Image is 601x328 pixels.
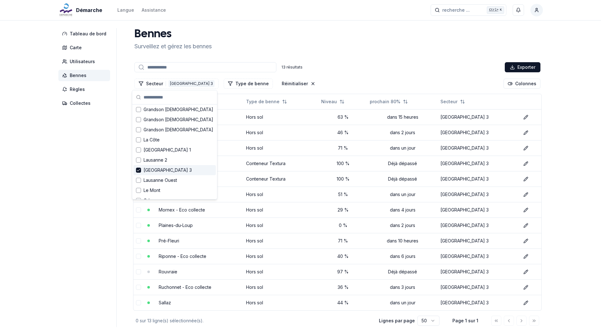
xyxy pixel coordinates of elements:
a: Ruchonnet - Eco collecte [159,284,211,290]
div: Page 1 sur 1 [450,318,481,324]
button: Cocher les colonnes [504,79,540,89]
a: Sallaz [159,300,171,305]
span: Carte [70,45,82,51]
div: dans 2 jours [370,222,436,229]
span: prochain 80% [370,98,400,105]
div: dans un jour [370,300,436,306]
td: [GEOGRAPHIC_DATA] 3 [438,109,518,125]
button: select-row [136,238,141,243]
span: Bennes [70,72,86,79]
div: 100 % [321,176,365,182]
div: 44 % [321,300,365,306]
td: Hors sol [244,202,319,218]
a: Mornex - Eco collecte [159,207,205,212]
a: Bennes [58,70,113,81]
td: Conteneur Textura [244,171,319,187]
div: 51 % [321,191,365,198]
a: Plaines-du-Loup [159,223,193,228]
div: 40 % [321,253,365,259]
div: 71 % [321,145,365,151]
td: [GEOGRAPHIC_DATA] 3 [438,140,518,156]
div: Déjà dépassé [370,269,436,275]
span: [GEOGRAPHIC_DATA] 1 [144,147,191,153]
span: Tableau de bord [70,31,106,37]
div: 71 % [321,238,365,244]
button: select-row [136,207,141,212]
td: [GEOGRAPHIC_DATA] 3 [438,264,518,279]
div: Déjà dépassé [370,160,436,167]
button: recherche ...Ctrl+K [431,4,506,16]
div: dans un jour [370,145,436,151]
td: [GEOGRAPHIC_DATA] 3 [438,233,518,248]
td: Hors sol [244,233,319,248]
span: Type de benne [246,98,280,105]
a: Collectes [58,98,113,109]
span: Démarche [76,6,102,14]
a: Règles [58,84,113,95]
a: Rouvraie [159,269,177,274]
span: Règles [70,86,85,92]
div: 100 % [321,160,365,167]
a: Carte [58,42,113,53]
td: [GEOGRAPHIC_DATA] 3 [438,171,518,187]
button: select-row [136,285,141,290]
div: 0 % [321,222,365,229]
span: Niveau [321,98,337,105]
a: Utilisateurs [58,56,113,67]
button: Filtrer les lignes [134,79,219,89]
div: dans 15 heures [370,114,436,120]
td: [GEOGRAPHIC_DATA] 3 [438,248,518,264]
div: 13 résultats [281,65,303,70]
div: dans 10 heures [370,238,436,244]
td: [GEOGRAPHIC_DATA] 3 [438,279,518,295]
span: Le Mont [144,187,160,194]
span: Grandson [DEMOGRAPHIC_DATA] [144,106,213,113]
a: Pré-Fleuri [159,238,179,243]
div: [GEOGRAPHIC_DATA] 3 [168,80,215,87]
td: [GEOGRAPHIC_DATA] 3 [438,218,518,233]
div: Langue [117,7,134,13]
button: Exporter [505,62,540,72]
div: 97 % [321,269,365,275]
button: Not sorted. Click to sort ascending. [437,97,469,107]
a: Assistance [142,6,166,14]
td: Conteneur Textura [244,156,319,171]
div: dans un jour [370,191,436,198]
button: Not sorted. Click to sort ascending. [317,97,348,107]
div: dans 3 jours [370,284,436,290]
td: Hors sol [244,140,319,156]
span: Secteur [440,98,457,105]
div: dans 6 jours [370,253,436,259]
div: 63 % [321,114,365,120]
div: Déjà dépassé [370,176,436,182]
td: [GEOGRAPHIC_DATA] 3 [438,125,518,140]
td: [GEOGRAPHIC_DATA] 3 [438,295,518,310]
span: La Côte [144,137,160,143]
button: Filtrer les lignes [224,79,273,89]
td: Hors sol [244,264,319,279]
button: select-row [136,254,141,259]
button: select-row [136,269,141,274]
a: Riponne - Eco collecte [159,253,206,259]
span: Utilisateurs [70,58,95,65]
div: dans 4 jours [370,207,436,213]
button: Not sorted. Click to sort ascending. [242,97,291,107]
button: Langue [117,6,134,14]
h1: Bennes [134,28,212,41]
a: Tableau de bord [58,28,113,39]
button: select-row [136,300,141,305]
img: Démarche Logo [58,3,74,18]
div: 0 sur 13 ligne(s) sélectionnée(s). [136,318,369,324]
td: Hors sol [244,218,319,233]
td: [GEOGRAPHIC_DATA] 3 [438,187,518,202]
p: Surveillez et gérez les bennes [134,42,212,51]
button: Not sorted. Click to sort ascending. [366,97,412,107]
td: Hors sol [244,187,319,202]
div: 46 % [321,129,365,136]
td: Hors sol [244,109,319,125]
span: Orbe [144,197,154,204]
span: Grandson [DEMOGRAPHIC_DATA] [144,116,213,123]
td: Hors sol [244,295,319,310]
div: dans 2 jours [370,129,436,136]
